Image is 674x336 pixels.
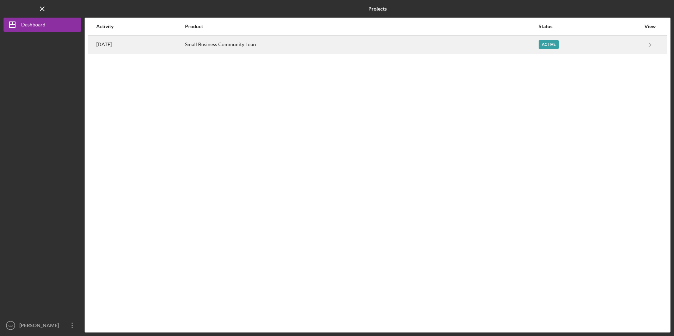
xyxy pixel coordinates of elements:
div: Active [539,40,559,49]
div: Product [185,24,538,29]
div: [PERSON_NAME] [18,318,63,334]
time: 2025-08-13 18:42 [96,42,112,47]
button: GJ[PERSON_NAME] [4,318,81,332]
div: Small Business Community Loan [185,36,538,54]
button: Dashboard [4,18,81,32]
div: Status [539,24,641,29]
div: Dashboard [21,18,45,33]
div: Activity [96,24,184,29]
text: GJ [8,324,13,328]
div: View [641,24,659,29]
b: Projects [368,6,387,12]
